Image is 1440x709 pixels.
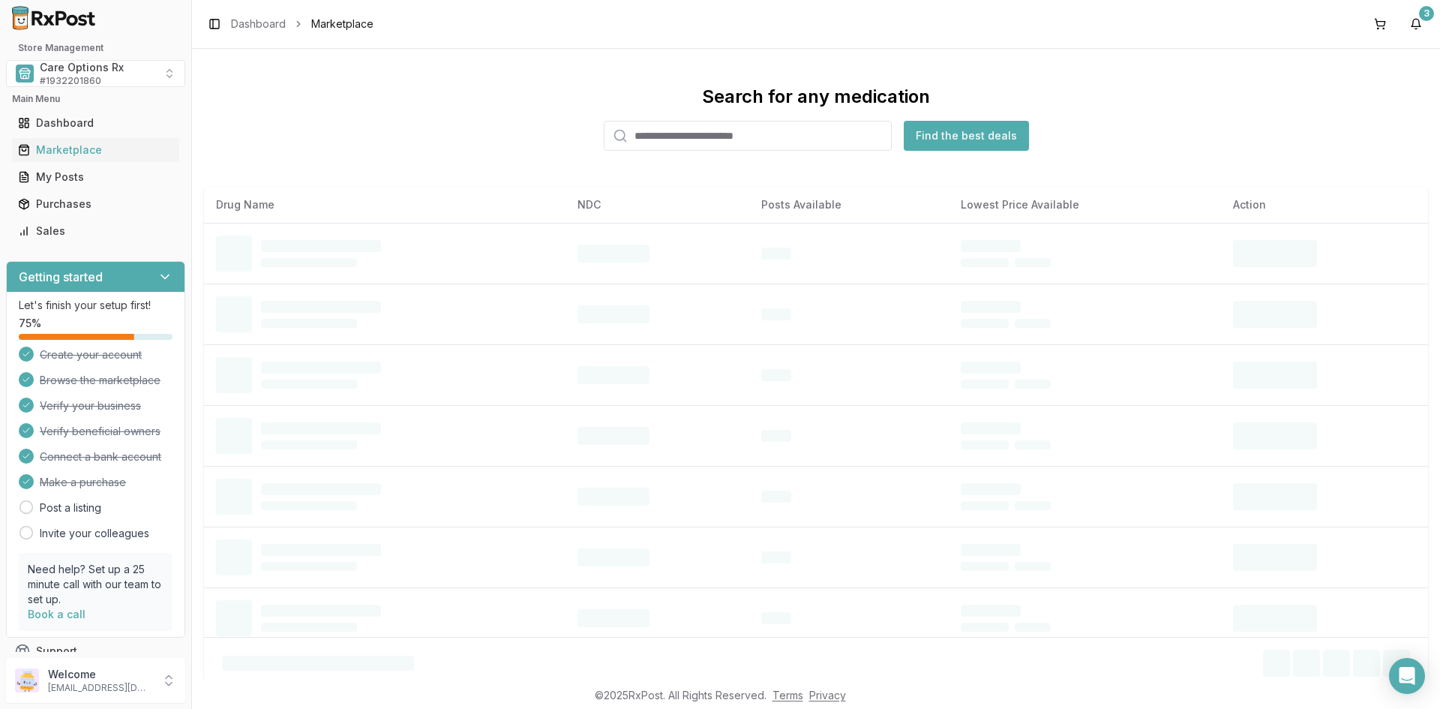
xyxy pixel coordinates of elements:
span: Care Options Rx [40,60,124,75]
a: My Posts [12,164,179,191]
div: Search for any medication [702,85,930,109]
span: Browse the marketplace [40,373,160,388]
div: My Posts [18,170,173,185]
a: Sales [12,218,179,245]
span: Verify your business [40,398,141,413]
h2: Main Menu [12,93,179,105]
button: Purchases [6,192,185,216]
a: Invite your colleagues [40,526,149,541]
button: Find the best deals [904,121,1029,151]
div: Purchases [18,197,173,212]
span: Marketplace [311,17,373,32]
a: Post a listing [40,500,101,515]
span: # 1932201860 [40,75,101,87]
p: Let's finish your setup first! [19,298,172,313]
button: Marketplace [6,138,185,162]
a: Dashboard [12,110,179,137]
button: Support [6,638,185,665]
a: Privacy [809,689,846,701]
div: Open Intercom Messenger [1389,658,1425,694]
button: My Posts [6,165,185,189]
button: Dashboard [6,111,185,135]
span: Create your account [40,347,142,362]
img: RxPost Logo [6,6,102,30]
p: [EMAIL_ADDRESS][DOMAIN_NAME] [48,682,152,694]
h3: Getting started [19,268,103,286]
th: NDC [565,187,749,223]
span: Connect a bank account [40,449,161,464]
a: Marketplace [12,137,179,164]
th: Posts Available [749,187,949,223]
div: Dashboard [18,116,173,131]
a: Dashboard [231,17,286,32]
button: Select a view [6,60,185,87]
a: Purchases [12,191,179,218]
button: 3 [1404,12,1428,36]
div: Marketplace [18,143,173,158]
nav: breadcrumb [231,17,373,32]
h2: Store Management [6,42,185,54]
span: Make a purchase [40,475,126,490]
span: 75 % [19,316,41,331]
div: Sales [18,224,173,239]
p: Welcome [48,667,152,682]
a: Book a call [28,608,85,620]
th: Drug Name [204,187,565,223]
button: Sales [6,219,185,243]
span: Verify beneficial owners [40,424,160,439]
p: Need help? Set up a 25 minute call with our team to set up. [28,562,163,607]
th: Lowest Price Available [949,187,1222,223]
a: Terms [772,689,803,701]
img: User avatar [15,668,39,692]
div: 3 [1419,6,1434,21]
th: Action [1221,187,1428,223]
